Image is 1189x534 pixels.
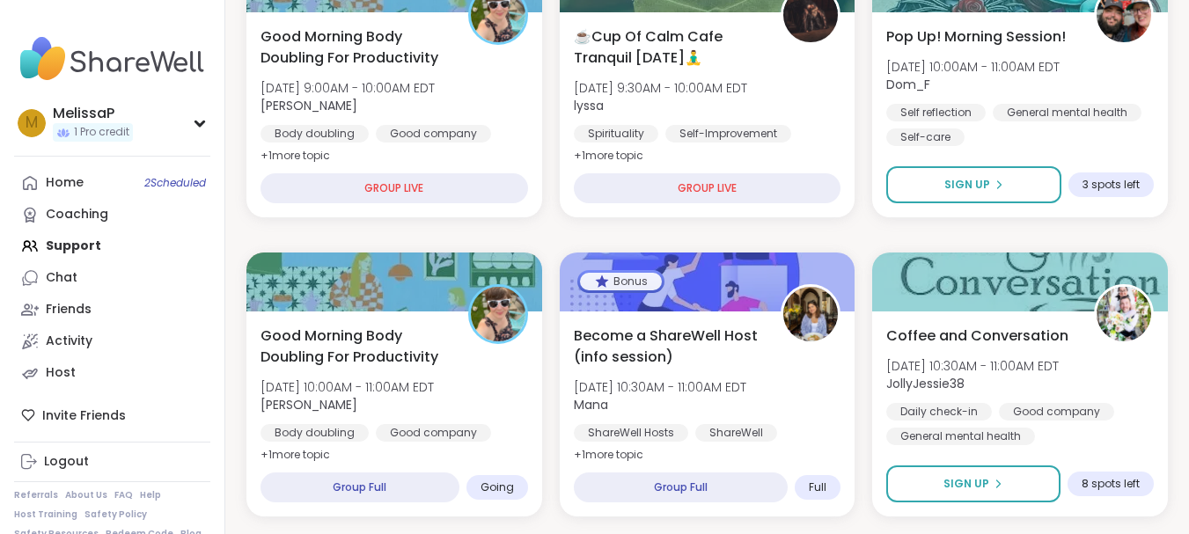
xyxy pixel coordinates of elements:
[84,508,147,521] a: Safety Policy
[14,326,210,357] a: Activity
[886,375,965,392] b: JollyJessie38
[261,26,449,69] span: Good Morning Body Doubling For Productivity
[14,294,210,326] a: Friends
[1097,287,1151,341] img: JollyJessie38
[574,424,688,442] div: ShareWell Hosts
[993,104,1141,121] div: General mental health
[574,26,762,69] span: ☕️Cup Of Calm Cafe Tranquil [DATE]🧘‍♂️
[886,166,1061,203] button: Sign Up
[665,125,791,143] div: Self-Improvement
[46,174,84,192] div: Home
[261,424,369,442] div: Body doubling
[886,465,1061,502] button: Sign Up
[1083,178,1140,192] span: 3 spots left
[46,301,92,318] div: Friends
[481,480,514,494] span: Going
[376,424,491,442] div: Good company
[14,399,210,431] div: Invite Friends
[140,489,161,501] a: Help
[261,125,369,143] div: Body doubling
[261,79,435,97] span: [DATE] 9:00AM - 10:00AM EDT
[261,326,449,368] span: Good Morning Body Doubling For Productivity
[574,79,747,97] span: [DATE] 9:30AM - 10:00AM EDT
[886,428,1035,445] div: General mental health
[886,76,930,93] b: Dom_F
[574,396,608,413] b: Mana
[261,472,459,502] div: Group Full
[886,403,992,421] div: Daily check-in
[574,173,841,203] div: GROUP LIVE
[74,125,129,140] span: 1 Pro credit
[65,489,107,501] a: About Us
[46,206,108,223] div: Coaching
[14,446,210,478] a: Logout
[574,97,604,114] b: lyssa
[574,125,658,143] div: Spirituality
[783,287,838,341] img: Mana
[14,489,58,501] a: Referrals
[580,273,662,290] div: Bonus
[14,508,77,521] a: Host Training
[574,326,762,368] span: Become a ShareWell Host (info session)
[46,364,76,382] div: Host
[1082,477,1140,491] span: 8 spots left
[999,403,1114,421] div: Good company
[14,28,210,90] img: ShareWell Nav Logo
[695,424,777,442] div: ShareWell
[886,26,1066,48] span: Pop Up! Morning Session!
[53,104,133,123] div: MelissaP
[886,326,1068,347] span: Coffee and Conversation
[144,176,206,190] span: 2 Scheduled
[261,97,357,114] b: [PERSON_NAME]
[943,476,989,492] span: Sign Up
[261,378,434,396] span: [DATE] 10:00AM - 11:00AM EDT
[471,287,525,341] img: Adrienne_QueenOfTheDawn
[809,480,826,494] span: Full
[376,125,491,143] div: Good company
[44,453,89,471] div: Logout
[261,173,528,203] div: GROUP LIVE
[574,472,789,502] div: Group Full
[886,128,965,146] div: Self-care
[46,269,77,287] div: Chat
[14,262,210,294] a: Chat
[114,489,133,501] a: FAQ
[944,177,990,193] span: Sign Up
[14,167,210,199] a: Home2Scheduled
[574,378,746,396] span: [DATE] 10:30AM - 11:00AM EDT
[886,104,986,121] div: Self reflection
[14,357,210,389] a: Host
[26,112,38,135] span: M
[886,357,1059,375] span: [DATE] 10:30AM - 11:00AM EDT
[886,58,1060,76] span: [DATE] 10:00AM - 11:00AM EDT
[14,199,210,230] a: Coaching
[46,333,92,350] div: Activity
[261,396,357,413] b: [PERSON_NAME]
